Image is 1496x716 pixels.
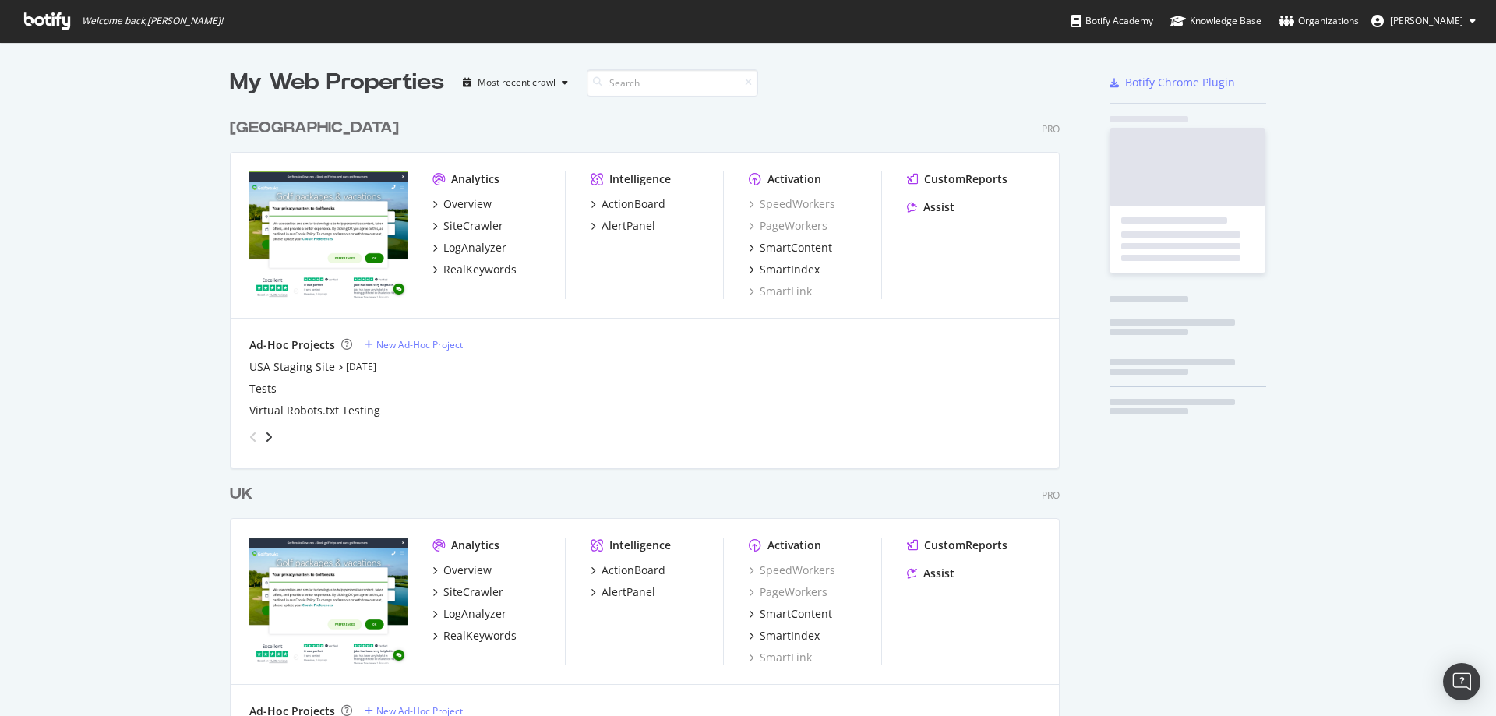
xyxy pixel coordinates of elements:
[587,69,758,97] input: Search
[432,218,503,234] a: SiteCrawler
[432,606,506,622] a: LogAnalyzer
[432,262,517,277] a: RealKeywords
[1125,75,1235,90] div: Botify Chrome Plugin
[443,628,517,644] div: RealKeywords
[249,381,277,397] a: Tests
[602,218,655,234] div: AlertPanel
[443,584,503,600] div: SiteCrawler
[907,538,1007,553] a: CustomReports
[602,584,655,600] div: AlertPanel
[749,284,812,299] a: SmartLink
[432,628,517,644] a: RealKeywords
[443,196,492,212] div: Overview
[767,538,821,553] div: Activation
[478,78,556,87] div: Most recent crawl
[591,196,665,212] a: ActionBoard
[230,117,405,139] a: [GEOGRAPHIC_DATA]
[609,171,671,187] div: Intelligence
[749,606,832,622] a: SmartContent
[82,15,223,27] span: Welcome back, [PERSON_NAME] !
[907,566,954,581] a: Assist
[1359,9,1488,34] button: [PERSON_NAME]
[760,606,832,622] div: SmartContent
[1279,13,1359,29] div: Organizations
[249,538,408,664] img: www.golfbreaks.com/en-gb/
[749,563,835,578] a: SpeedWorkers
[1042,122,1060,136] div: Pro
[451,538,499,553] div: Analytics
[591,563,665,578] a: ActionBoard
[923,199,954,215] div: Assist
[1443,663,1480,700] div: Open Intercom Messenger
[443,563,492,578] div: Overview
[760,628,820,644] div: SmartIndex
[249,337,335,353] div: Ad-Hoc Projects
[609,538,671,553] div: Intelligence
[591,218,655,234] a: AlertPanel
[1110,75,1235,90] a: Botify Chrome Plugin
[760,262,820,277] div: SmartIndex
[1170,13,1261,29] div: Knowledge Base
[376,338,463,351] div: New Ad-Hoc Project
[1042,489,1060,502] div: Pro
[443,262,517,277] div: RealKeywords
[923,566,954,581] div: Assist
[432,584,503,600] a: SiteCrawler
[1071,13,1153,29] div: Botify Academy
[230,117,399,139] div: [GEOGRAPHIC_DATA]
[760,240,832,256] div: SmartContent
[749,262,820,277] a: SmartIndex
[749,218,827,234] a: PageWorkers
[230,483,252,506] div: UK
[591,584,655,600] a: AlertPanel
[457,70,574,95] button: Most recent crawl
[602,563,665,578] div: ActionBoard
[924,171,1007,187] div: CustomReports
[432,240,506,256] a: LogAnalyzer
[249,403,380,418] a: Virtual Robots.txt Testing
[602,196,665,212] div: ActionBoard
[1390,14,1463,27] span: Louisa Haskett
[749,628,820,644] a: SmartIndex
[749,650,812,665] a: SmartLink
[432,196,492,212] a: Overview
[263,429,274,445] div: angle-right
[749,196,835,212] a: SpeedWorkers
[907,199,954,215] a: Assist
[230,67,444,98] div: My Web Properties
[749,240,832,256] a: SmartContent
[432,563,492,578] a: Overview
[749,584,827,600] a: PageWorkers
[443,240,506,256] div: LogAnalyzer
[443,218,503,234] div: SiteCrawler
[346,360,376,373] a: [DATE]
[451,171,499,187] div: Analytics
[230,483,259,506] a: UK
[243,425,263,450] div: angle-left
[249,359,335,375] a: USA Staging Site
[249,171,408,298] img: www.golfbreaks.com/en-us/
[924,538,1007,553] div: CustomReports
[365,338,463,351] a: New Ad-Hoc Project
[443,606,506,622] div: LogAnalyzer
[767,171,821,187] div: Activation
[907,171,1007,187] a: CustomReports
